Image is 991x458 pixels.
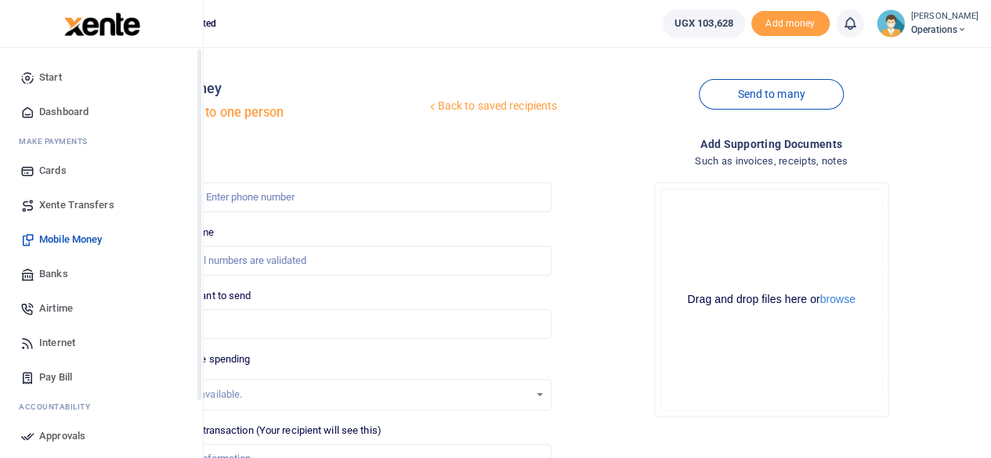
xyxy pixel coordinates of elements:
li: M [13,129,190,153]
a: logo-small logo-large logo-large [63,17,140,29]
a: UGX 103,628 [663,9,745,38]
div: File Uploader [654,182,889,417]
a: Start [13,60,190,95]
span: Xente Transfers [39,197,114,213]
span: Add money [751,11,830,37]
li: Toup your wallet [751,11,830,37]
a: Dashboard [13,95,190,129]
a: Approvals [13,419,190,453]
input: MTN & Airtel numbers are validated [137,246,552,276]
li: Ac [13,395,190,419]
a: Pay Bill [13,360,190,395]
span: Operations [911,23,978,37]
a: Cards [13,153,190,188]
span: ake Payments [27,135,88,147]
input: UGX [137,309,552,339]
span: Dashboard [39,104,89,120]
h4: Mobile money [131,80,425,97]
a: profile-user [PERSON_NAME] Operations [877,9,978,38]
span: Start [39,70,62,85]
div: No options available. [149,387,529,402]
button: browse [820,294,855,305]
img: profile-user [877,9,905,38]
a: Airtime [13,291,190,326]
a: Send to many [699,79,843,110]
img: logo-large [64,13,140,36]
span: countability [31,401,90,413]
a: Xente Transfers [13,188,190,222]
a: Internet [13,326,190,360]
div: Drag and drop files here or [661,292,882,307]
span: Cards [39,163,67,179]
h4: Add supporting Documents [564,135,978,153]
span: UGX 103,628 [675,16,733,31]
a: Add money [751,16,830,28]
span: Pay Bill [39,370,72,385]
a: Mobile Money [13,222,190,257]
li: Wallet ballance [656,9,751,38]
a: Banks [13,257,190,291]
h5: Send money to one person [131,105,425,121]
small: [PERSON_NAME] [911,10,978,23]
span: Internet [39,335,75,351]
span: Airtime [39,301,73,316]
span: Approvals [39,428,85,444]
input: Enter phone number [137,182,552,212]
h4: Such as invoices, receipts, notes [564,153,978,170]
span: Banks [39,266,68,282]
span: Mobile Money [39,232,102,247]
a: Back to saved recipients [426,92,559,121]
label: Memo for this transaction (Your recipient will see this) [137,423,382,438]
